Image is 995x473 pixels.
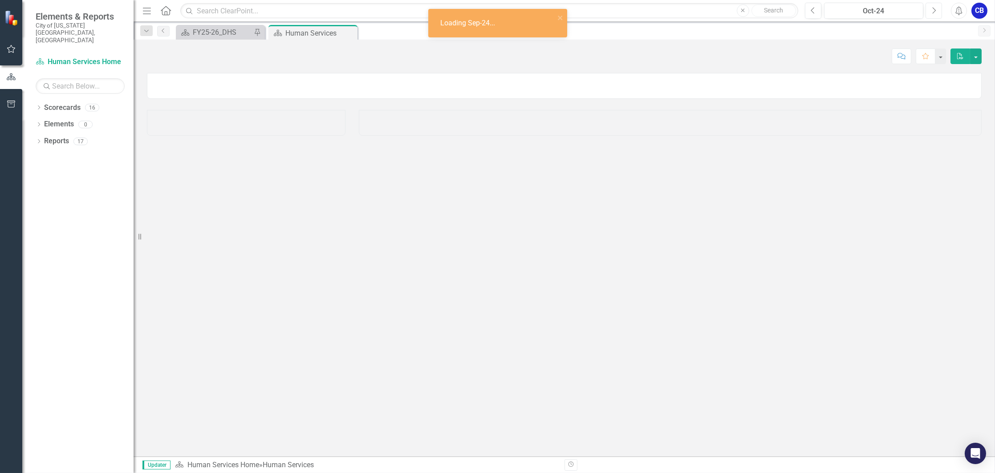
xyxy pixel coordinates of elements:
[263,461,314,469] div: Human Services
[175,460,558,470] div: »
[751,4,796,17] button: Search
[824,3,924,19] button: Oct-24
[44,136,69,146] a: Reports
[78,121,93,128] div: 0
[180,3,798,19] input: Search ClearPoint...
[827,6,921,16] div: Oct-24
[764,7,783,14] span: Search
[36,22,125,44] small: City of [US_STATE][GEOGRAPHIC_DATA], [GEOGRAPHIC_DATA]
[44,103,81,113] a: Scorecards
[965,443,986,464] div: Open Intercom Messenger
[193,27,252,38] div: FY25-26_DHS
[4,9,20,26] img: ClearPoint Strategy
[44,119,74,129] a: Elements
[85,104,99,111] div: 16
[187,461,259,469] a: Human Services Home
[557,12,564,23] button: close
[36,57,125,67] a: Human Services Home
[178,27,252,38] a: FY25-26_DHS
[440,18,497,28] div: Loading Sep-24...
[73,137,88,145] div: 17
[36,11,125,22] span: Elements & Reports
[971,3,987,19] button: CB
[142,461,171,469] span: Updater
[285,28,355,39] div: Human Services
[36,78,125,94] input: Search Below...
